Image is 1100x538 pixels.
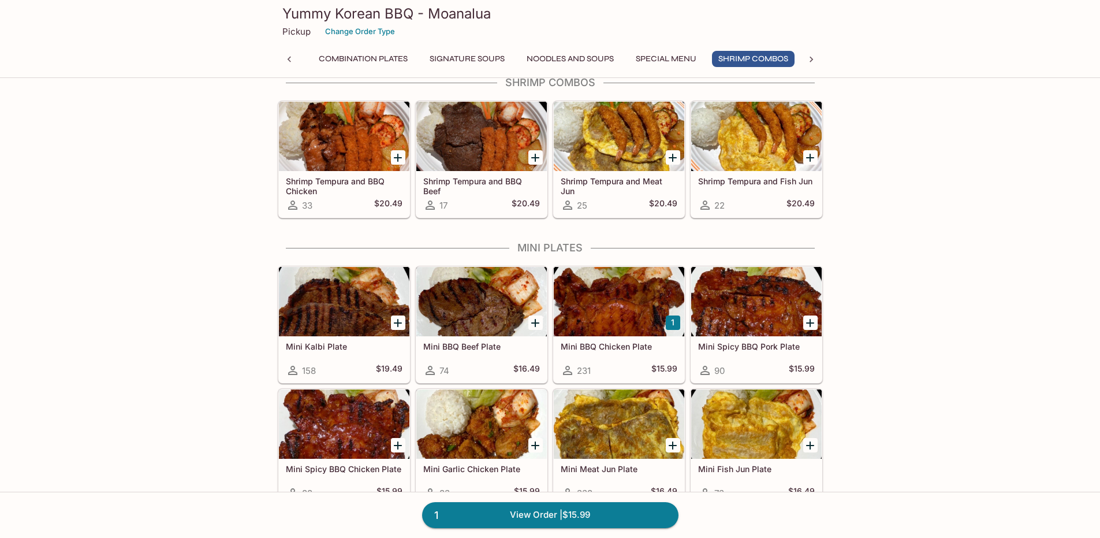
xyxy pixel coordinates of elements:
[439,365,449,376] span: 74
[376,486,402,500] h5: $15.99
[666,438,680,452] button: Add Mini Meat Jun Plate
[520,51,620,67] button: Noodles and Soups
[312,51,414,67] button: Combination Plates
[279,102,409,171] div: Shrimp Tempura and BBQ Chicken
[513,363,540,377] h5: $16.49
[803,438,818,452] button: Add Mini Fish Jun Plate
[374,198,402,212] h5: $20.49
[691,267,822,336] div: Mini Spicy BBQ Pork Plate
[691,102,822,171] div: Shrimp Tempura and Fish Jun
[416,389,547,506] a: Mini Garlic Chicken Plate83$15.99
[439,488,450,499] span: 83
[577,365,591,376] span: 231
[698,176,815,186] h5: Shrimp Tempura and Fish Jun
[376,363,402,377] h5: $19.49
[712,51,795,67] button: Shrimp Combos
[320,23,400,40] button: Change Order Type
[553,266,685,383] a: Mini BBQ Chicken Plate231$15.99
[553,101,685,218] a: Shrimp Tempura and Meat Jun25$20.49
[302,488,312,499] span: 88
[422,502,678,528] a: 1View Order |$15.99
[691,266,822,383] a: Mini Spicy BBQ Pork Plate90$15.99
[391,438,405,452] button: Add Mini Spicy BBQ Chicken Plate
[279,267,409,336] div: Mini Kalbi Plate
[714,365,725,376] span: 90
[561,464,677,474] h5: Mini Meat Jun Plate
[416,267,547,336] div: Mini BBQ Beef Plate
[803,150,818,165] button: Add Shrimp Tempura and Fish Jun
[577,488,592,499] span: 338
[423,176,540,195] h5: Shrimp Tempura and BBQ Beef
[282,5,818,23] h3: Yummy Korean BBQ - Moanalua
[427,507,445,524] span: 1
[512,198,540,212] h5: $20.49
[788,486,815,500] h5: $16.49
[278,389,410,506] a: Mini Spicy BBQ Chicken Plate88$15.99
[439,200,448,211] span: 17
[391,316,405,330] button: Add Mini Kalbi Plate
[416,101,547,218] a: Shrimp Tempura and BBQ Beef17$20.49
[416,389,547,459] div: Mini Garlic Chicken Plate
[278,76,823,89] h4: Shrimp Combos
[423,464,540,474] h5: Mini Garlic Chicken Plate
[698,464,815,474] h5: Mini Fish Jun Plate
[416,266,547,383] a: Mini BBQ Beef Plate74$16.49
[302,200,312,211] span: 33
[554,389,684,459] div: Mini Meat Jun Plate
[714,488,724,499] span: 73
[278,266,410,383] a: Mini Kalbi Plate158$19.49
[649,198,677,212] h5: $20.49
[698,342,815,351] h5: Mini Spicy BBQ Pork Plate
[786,198,815,212] h5: $20.49
[577,200,587,211] span: 25
[416,102,547,171] div: Shrimp Tempura and BBQ Beef
[651,486,677,500] h5: $16.49
[279,389,409,459] div: Mini Spicy BBQ Chicken Plate
[561,176,677,195] h5: Shrimp Tempura and Meat Jun
[528,150,543,165] button: Add Shrimp Tempura and BBQ Beef
[282,26,311,37] p: Pickup
[803,316,818,330] button: Add Mini Spicy BBQ Pork Plate
[629,51,703,67] button: Special Menu
[561,342,677,351] h5: Mini BBQ Chicken Plate
[302,365,316,376] span: 158
[651,363,677,377] h5: $15.99
[286,176,402,195] h5: Shrimp Tempura and BBQ Chicken
[528,316,543,330] button: Add Mini BBQ Beef Plate
[423,51,511,67] button: Signature Soups
[514,486,540,500] h5: $15.99
[553,389,685,506] a: Mini Meat Jun Plate338$16.49
[286,464,402,474] h5: Mini Spicy BBQ Chicken Plate
[278,242,823,254] h4: Mini Plates
[286,342,402,351] h5: Mini Kalbi Plate
[691,101,822,218] a: Shrimp Tempura and Fish Jun22$20.49
[691,389,822,506] a: Mini Fish Jun Plate73$16.49
[391,150,405,165] button: Add Shrimp Tempura and BBQ Chicken
[691,389,822,459] div: Mini Fish Jun Plate
[278,101,410,218] a: Shrimp Tempura and BBQ Chicken33$20.49
[666,316,680,330] button: Add Mini BBQ Chicken Plate
[528,438,543,452] button: Add Mini Garlic Chicken Plate
[789,363,815,377] h5: $15.99
[666,150,680,165] button: Add Shrimp Tempura and Meat Jun
[423,342,540,351] h5: Mini BBQ Beef Plate
[714,200,725,211] span: 22
[554,102,684,171] div: Shrimp Tempura and Meat Jun
[554,267,684,336] div: Mini BBQ Chicken Plate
